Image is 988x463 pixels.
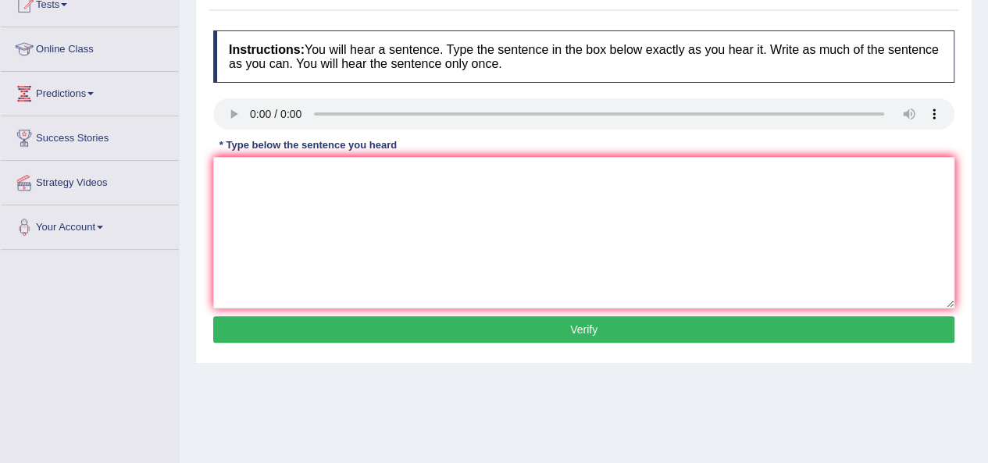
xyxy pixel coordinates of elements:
a: Success Stories [1,116,179,155]
a: Online Class [1,27,179,66]
a: Predictions [1,72,179,111]
b: Instructions: [229,43,305,56]
a: Strategy Videos [1,161,179,200]
h4: You will hear a sentence. Type the sentence in the box below exactly as you hear it. Write as muc... [213,30,954,83]
button: Verify [213,316,954,343]
div: * Type below the sentence you heard [213,137,403,152]
a: Your Account [1,205,179,244]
